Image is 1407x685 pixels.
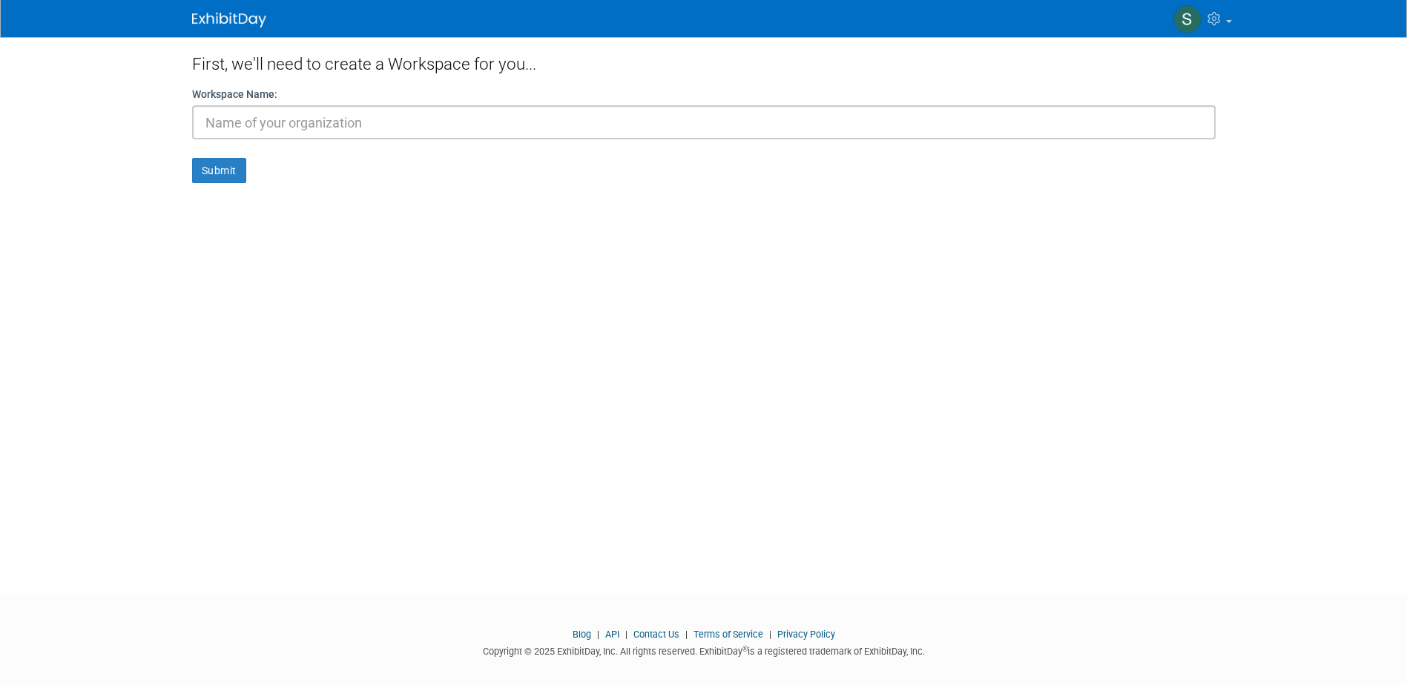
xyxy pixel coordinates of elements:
div: First, we'll need to create a Workspace for you... [192,37,1216,87]
a: Blog [573,629,591,640]
a: Terms of Service [693,629,763,640]
button: Submit [192,158,246,183]
a: API [605,629,619,640]
label: Workspace Name: [192,87,277,102]
img: Steven Smith [1173,5,1202,33]
a: Privacy Policy [777,629,835,640]
input: Name of your organization [192,105,1216,139]
sup: ® [742,645,748,653]
span: | [765,629,775,640]
img: ExhibitDay [192,13,266,27]
span: | [682,629,691,640]
span: | [622,629,631,640]
span: | [593,629,603,640]
a: Contact Us [633,629,679,640]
